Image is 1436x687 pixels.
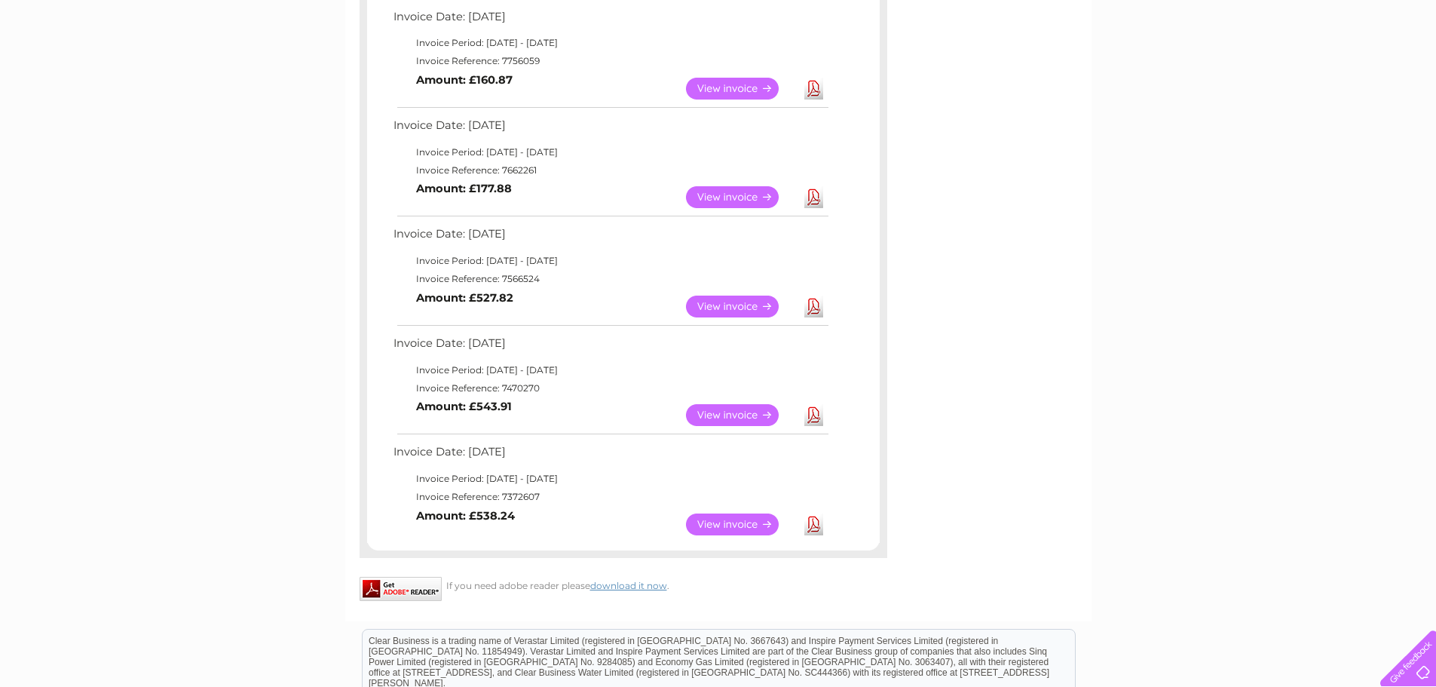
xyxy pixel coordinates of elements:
[390,379,831,397] td: Invoice Reference: 7470270
[390,143,831,161] td: Invoice Period: [DATE] - [DATE]
[804,404,823,426] a: Download
[416,73,513,87] b: Amount: £160.87
[390,470,831,488] td: Invoice Period: [DATE] - [DATE]
[804,78,823,100] a: Download
[686,296,797,317] a: View
[416,182,512,195] b: Amount: £177.88
[416,400,512,413] b: Amount: £543.91
[590,580,667,591] a: download it now
[360,577,887,591] div: If you need adobe reader please .
[390,34,831,52] td: Invoice Period: [DATE] - [DATE]
[390,361,831,379] td: Invoice Period: [DATE] - [DATE]
[390,161,831,179] td: Invoice Reference: 7662261
[363,8,1075,73] div: Clear Business is a trading name of Verastar Limited (registered in [GEOGRAPHIC_DATA] No. 3667643...
[390,488,831,506] td: Invoice Reference: 7372607
[416,509,515,523] b: Amount: £538.24
[416,291,513,305] b: Amount: £527.82
[804,186,823,208] a: Download
[390,224,831,252] td: Invoice Date: [DATE]
[1386,64,1422,75] a: Log out
[390,7,831,35] td: Invoice Date: [DATE]
[804,296,823,317] a: Download
[686,514,797,535] a: View
[1336,64,1373,75] a: Contact
[390,333,831,361] td: Invoice Date: [DATE]
[686,78,797,100] a: View
[804,514,823,535] a: Download
[390,442,831,470] td: Invoice Date: [DATE]
[390,52,831,70] td: Invoice Reference: 7756059
[1171,64,1199,75] a: Water
[1208,64,1242,75] a: Energy
[1251,64,1296,75] a: Telecoms
[390,252,831,270] td: Invoice Period: [DATE] - [DATE]
[686,404,797,426] a: View
[390,270,831,288] td: Invoice Reference: 7566524
[390,115,831,143] td: Invoice Date: [DATE]
[51,39,127,85] img: logo.png
[1152,8,1256,26] a: 0333 014 3131
[686,186,797,208] a: View
[1305,64,1327,75] a: Blog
